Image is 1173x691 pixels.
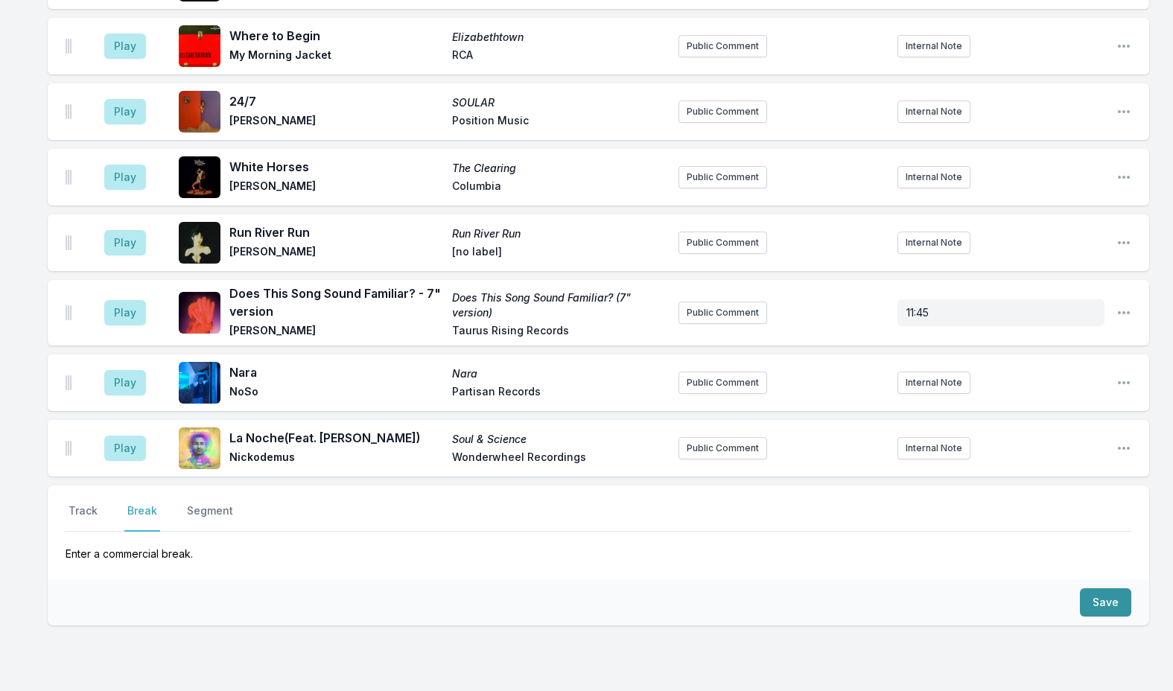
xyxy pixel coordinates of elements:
[66,441,71,456] img: Drag Handle
[229,158,443,176] span: White Horses
[1116,170,1131,185] button: Open playlist item options
[179,156,220,198] img: The Clearing
[66,170,71,185] img: Drag Handle
[104,34,146,59] button: Play
[124,503,160,532] button: Break
[906,306,929,319] span: 11:45
[452,179,666,197] span: Columbia
[1116,235,1131,250] button: Open playlist item options
[1116,305,1131,320] button: Open playlist item options
[66,503,101,532] button: Track
[104,370,146,395] button: Play
[229,429,443,447] span: La Noche (Feat. [PERSON_NAME])
[897,232,970,254] button: Internal Note
[229,92,443,110] span: 24/7
[452,384,666,402] span: Partisan Records
[452,113,666,131] span: Position Music
[897,372,970,394] button: Internal Note
[66,375,71,390] img: Drag Handle
[897,35,970,57] button: Internal Note
[66,532,1131,561] p: Enter a commercial break.
[179,25,220,67] img: Elizabethtown
[678,232,767,254] button: Public Comment
[452,244,666,262] span: [no label]
[104,230,146,255] button: Play
[452,323,666,341] span: Taurus Rising Records
[179,292,220,334] img: Does This Song Sound Familiar? (7" version)
[452,366,666,381] span: Nara
[179,91,220,133] img: SOULAR
[452,450,666,468] span: Wonderwheel Recordings
[452,30,666,45] span: Elizabethtown
[229,323,443,341] span: [PERSON_NAME]
[678,101,767,123] button: Public Comment
[179,222,220,264] img: Run River Run
[229,223,443,241] span: Run River Run
[678,302,767,324] button: Public Comment
[229,244,443,262] span: [PERSON_NAME]
[229,48,443,66] span: My Morning Jacket
[229,363,443,381] span: Nara
[66,39,71,54] img: Drag Handle
[452,290,666,320] span: Does This Song Sound Familiar? (7" version)
[897,101,970,123] button: Internal Note
[104,99,146,124] button: Play
[1116,104,1131,119] button: Open playlist item options
[104,436,146,461] button: Play
[452,95,666,110] span: SOULAR
[452,48,666,66] span: RCA
[184,503,236,532] button: Segment
[104,300,146,325] button: Play
[179,427,220,469] img: Soul & Science
[1116,375,1131,390] button: Open playlist item options
[229,284,443,320] span: Does This Song Sound Familiar? - 7" version
[104,165,146,190] button: Play
[678,35,767,57] button: Public Comment
[1116,441,1131,456] button: Open playlist item options
[897,437,970,459] button: Internal Note
[229,113,443,131] span: [PERSON_NAME]
[179,362,220,404] img: Nara
[229,450,443,468] span: Nickodemus
[452,432,666,447] span: Soul & Science
[452,226,666,241] span: Run River Run
[229,27,443,45] span: Where to Begin
[229,384,443,402] span: NoSo
[66,235,71,250] img: Drag Handle
[229,179,443,197] span: [PERSON_NAME]
[66,305,71,320] img: Drag Handle
[66,104,71,119] img: Drag Handle
[678,372,767,394] button: Public Comment
[678,437,767,459] button: Public Comment
[678,166,767,188] button: Public Comment
[452,161,666,176] span: The Clearing
[1116,39,1131,54] button: Open playlist item options
[1080,588,1131,617] button: Save
[897,166,970,188] button: Internal Note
